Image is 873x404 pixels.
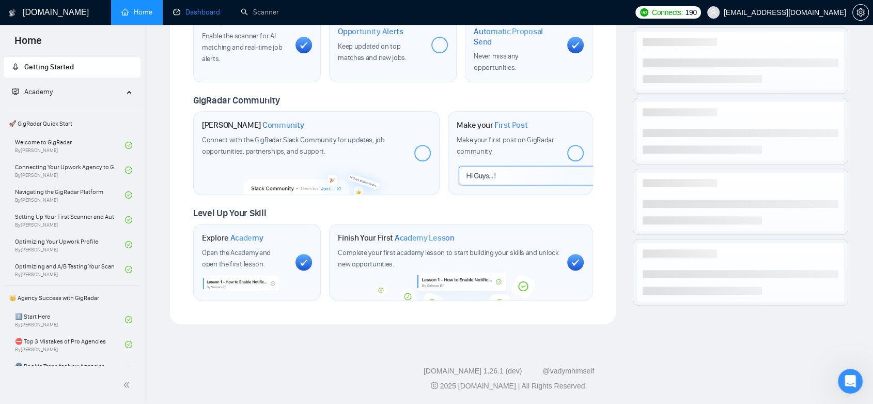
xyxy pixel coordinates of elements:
[202,32,282,63] span: Enable the scanner for AI matching and real-time job alerts.
[542,367,594,375] a: @vadymhimself
[125,167,132,174] span: check-circle
[424,367,522,375] a: [DOMAIN_NAME] 1.26.1 (dev)
[338,26,403,37] span: Opportunity Alerts
[230,233,263,243] span: Academy
[457,120,527,130] h1: Make your
[431,382,438,389] span: copyright
[338,248,559,268] span: Complete your first academy lesson to start building your skills and unlock new opportunities.
[652,7,683,18] span: Connects:
[338,42,407,62] span: Keep updated on top matches and new jobs.
[15,333,125,356] a: ⛔ Top 3 Mistakes of Pro AgenciesBy[PERSON_NAME]
[121,8,152,17] a: homeHome
[15,358,125,381] a: 🌚 Rookie Traps for New Agencies
[193,95,280,106] span: GigRadar Community
[15,258,125,281] a: Optimizing and A/B Testing Your Scanner for Better ResultsBy[PERSON_NAME]
[125,366,132,373] span: check-circle
[4,57,141,78] li: Getting Started
[5,113,139,134] span: 🚀 GigRadar Quick Start
[125,341,132,348] span: check-circle
[202,136,385,156] span: Connect with the GigRadar Slack Community for updates, job opportunities, partnerships, and support.
[125,241,132,248] span: check-circle
[474,16,559,47] h1: Enable
[338,16,423,36] h1: Enable
[12,88,19,95] span: fund-projection-screen
[710,9,717,16] span: user
[12,63,19,70] span: rocket
[6,33,50,55] span: Home
[202,233,263,243] h1: Explore
[125,142,132,149] span: check-circle
[125,266,132,273] span: check-circle
[15,308,125,331] a: 1️⃣ Start HereBy[PERSON_NAME]
[15,233,125,256] a: Optimizing Your Upwork ProfileBy[PERSON_NAME]
[123,380,133,390] span: double-left
[125,191,132,199] span: check-circle
[338,233,454,243] h1: Finish Your First
[15,208,125,231] a: Setting Up Your First Scanner and Auto-BidderBy[PERSON_NAME]
[395,233,455,243] span: Academy Lesson
[125,216,132,223] span: check-circle
[494,120,527,130] span: First Post
[15,159,125,182] a: Connecting Your Upwork Agency to GigRadarBy[PERSON_NAME]
[640,8,648,17] img: upwork-logo.png
[15,184,125,206] a: Navigating the GigRadar PlatformBy[PERSON_NAME]
[24,63,74,71] span: Getting Started
[852,4,869,21] button: setting
[193,207,266,219] span: Level Up Your Skill
[202,120,304,130] h1: [PERSON_NAME]
[262,120,304,130] span: Community
[474,26,559,47] span: Automatic Proposal Send
[5,288,139,308] span: 👑 Agency Success with GigRadar
[241,8,279,17] a: searchScanner
[474,52,518,72] span: Never miss any opportunities.
[243,159,391,194] img: slackcommunity-bg.png
[153,381,865,392] div: 2025 [DOMAIN_NAME] | All Rights Reserved.
[852,8,869,17] a: setting
[685,7,696,18] span: 190
[838,369,863,394] iframe: Intercom live chat
[15,134,125,157] a: Welcome to GigRadarBy[PERSON_NAME]
[24,87,53,96] span: Academy
[12,87,53,96] span: Academy
[457,136,554,156] span: Make your first post on GigRadar community.
[202,248,271,268] span: Open the Academy and open the first lesson.
[173,8,220,17] a: dashboardDashboard
[9,5,16,21] img: logo
[125,316,132,323] span: check-circle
